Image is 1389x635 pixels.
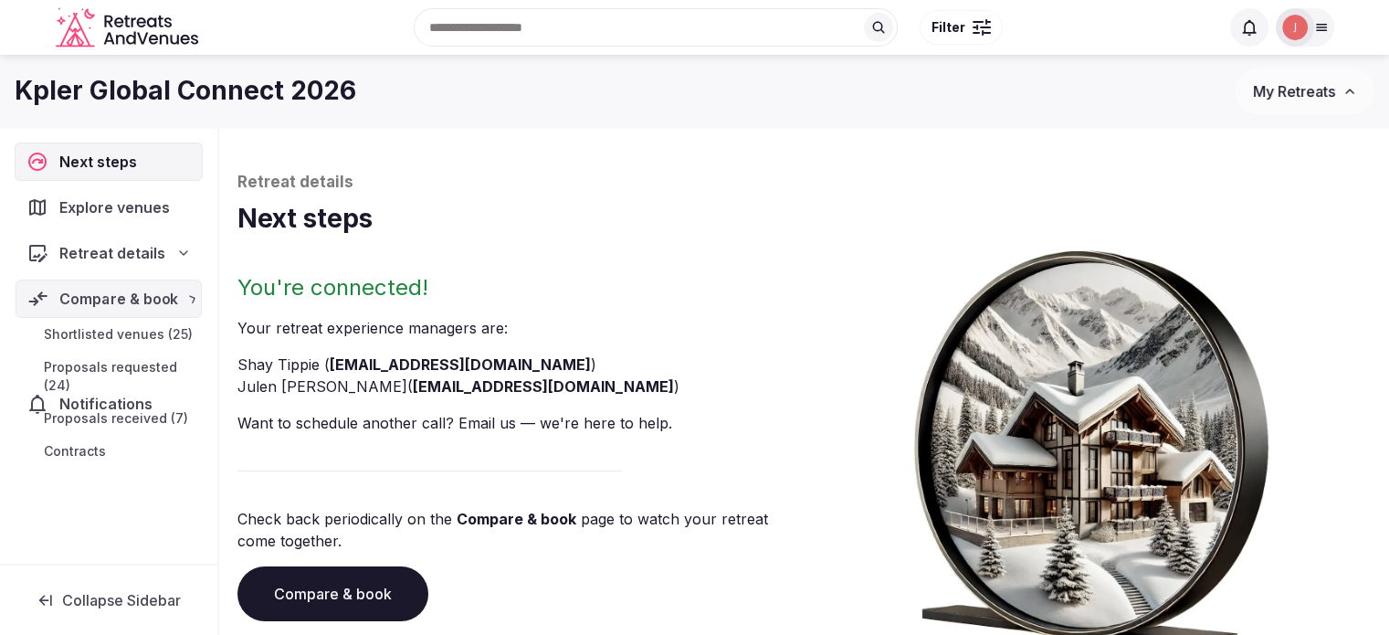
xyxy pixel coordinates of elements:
[237,172,1371,194] p: Retreat details
[15,143,203,181] a: Next steps
[1282,15,1308,40] img: Joanna Asiukiewicz
[56,7,202,48] a: Visit the homepage
[59,288,178,310] span: Compare & book
[237,201,1371,237] h1: Next steps
[15,73,356,109] h1: Kpler Global Connect 2026
[59,393,160,415] span: Notifications
[237,376,797,397] li: Julen [PERSON_NAME] ( )
[237,317,797,339] p: Your retreat experience manager s are :
[237,412,797,434] p: Want to schedule another call? Email us — we're here to help.
[44,442,106,460] span: Contracts
[59,242,165,264] span: Retreat details
[330,355,591,374] a: [EMAIL_ADDRESS][DOMAIN_NAME]
[59,196,177,218] span: Explore venues
[237,354,797,376] li: Shay Tippie ( )
[44,325,193,344] span: Shortlisted venues (25)
[920,10,1003,45] button: Filter
[44,358,195,395] span: Proposals requested (24)
[15,439,203,464] a: Contracts
[15,385,203,423] a: Notifications
[15,355,203,398] a: Proposals requested (24)
[237,566,428,621] a: Compare & book
[237,508,797,552] p: Check back periodically on the page to watch your retreat come together.
[56,7,202,48] svg: Retreats and Venues company logo
[457,510,576,528] a: Compare & book
[62,591,181,609] span: Collapse Sidebar
[15,580,203,620] button: Collapse Sidebar
[15,322,203,347] a: Shortlisted venues (25)
[59,151,144,173] span: Next steps
[413,377,674,396] a: [EMAIL_ADDRESS][DOMAIN_NAME]
[237,273,797,302] h2: You're connected!
[15,188,203,227] a: Explore venues
[1236,69,1374,114] button: My Retreats
[1253,82,1335,101] span: My Retreats
[931,18,965,37] span: Filter
[44,409,188,428] span: Proposals received (7)
[15,406,203,431] a: Proposals received (7)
